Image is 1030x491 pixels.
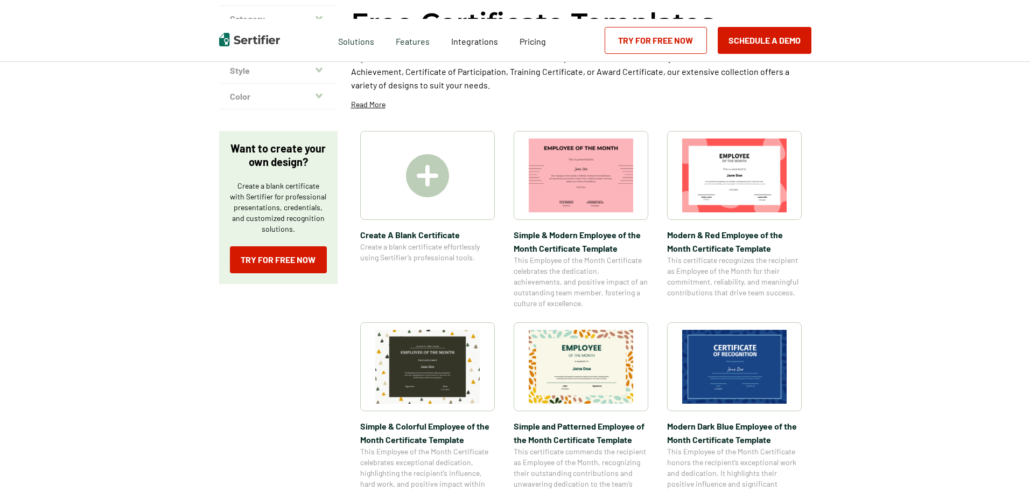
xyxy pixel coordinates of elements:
[667,255,802,298] span: This certificate recognizes the recipient as Employee of the Month for their commitment, reliabil...
[529,139,633,212] img: Simple & Modern Employee of the Month Certificate Template
[514,228,648,255] span: Simple & Modern Employee of the Month Certificate Template
[338,33,374,47] span: Solutions
[375,330,480,404] img: Simple & Colorful Employee of the Month Certificate Template
[351,5,714,40] h1: Free Certificate Templates
[230,181,327,234] p: Create a blank certificate with Sertifier for professional presentations, credentials, and custom...
[360,419,495,446] span: Simple & Colorful Employee of the Month Certificate Template
[667,419,802,446] span: Modern Dark Blue Employee of the Month Certificate Template
[451,33,498,47] a: Integrations
[682,330,787,404] img: Modern Dark Blue Employee of the Month Certificate Template
[219,33,280,46] img: Sertifier | Digital Credentialing Platform
[605,27,707,54] a: Try for Free Now
[351,99,386,110] p: Read More
[514,131,648,309] a: Simple & Modern Employee of the Month Certificate TemplateSimple & Modern Employee of the Month C...
[219,58,338,84] button: Style
[219,84,338,109] button: Color
[514,255,648,309] span: This Employee of the Month Certificate celebrates the dedication, achievements, and positive impa...
[230,142,327,169] p: Want to create your own design?
[682,139,787,212] img: Modern & Red Employee of the Month Certificate Template
[520,33,546,47] a: Pricing
[351,51,811,92] p: Explore a wide selection of customizable certificate templates at Sertifier. Whether you need a C...
[230,246,327,273] a: Try for Free Now
[667,228,802,255] span: Modern & Red Employee of the Month Certificate Template
[514,419,648,446] span: Simple and Patterned Employee of the Month Certificate Template
[520,36,546,46] span: Pricing
[667,131,802,309] a: Modern & Red Employee of the Month Certificate TemplateModern & Red Employee of the Month Certifi...
[360,228,495,241] span: Create A Blank Certificate
[451,36,498,46] span: Integrations
[406,154,449,197] img: Create A Blank Certificate
[976,439,1030,491] iframe: Chat Widget
[396,33,430,47] span: Features
[529,330,633,404] img: Simple and Patterned Employee of the Month Certificate Template
[219,6,338,32] button: Category
[360,241,495,263] span: Create a blank certificate effortlessly using Sertifier’s professional tools.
